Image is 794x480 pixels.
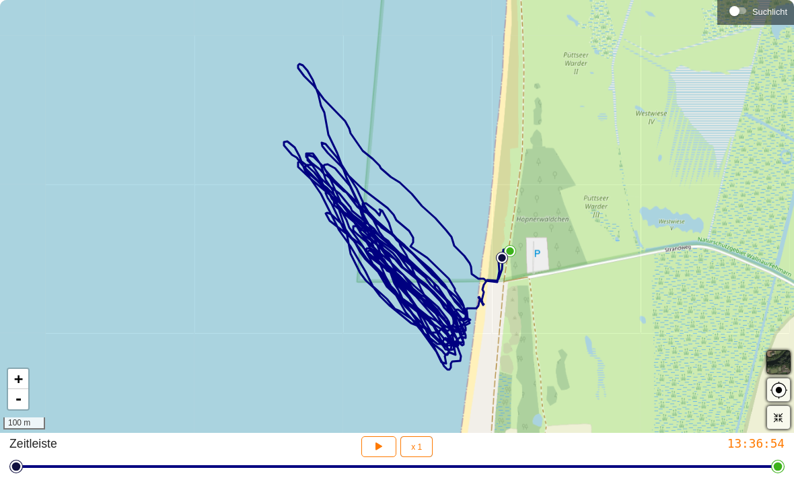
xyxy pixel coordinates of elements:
[529,436,785,452] div: 13:36:54
[411,443,422,451] span: x 1
[9,436,265,457] div: Zeitleiste
[504,245,516,257] img: PathEnd.svg
[8,389,28,409] a: Zoom out
[752,7,787,17] div: Suchlicht
[3,417,45,430] div: 100 m
[400,436,433,457] button: x 1
[496,252,508,264] img: PathStart.svg
[8,369,28,389] a: Zoom in
[724,1,787,21] div: Suchlicht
